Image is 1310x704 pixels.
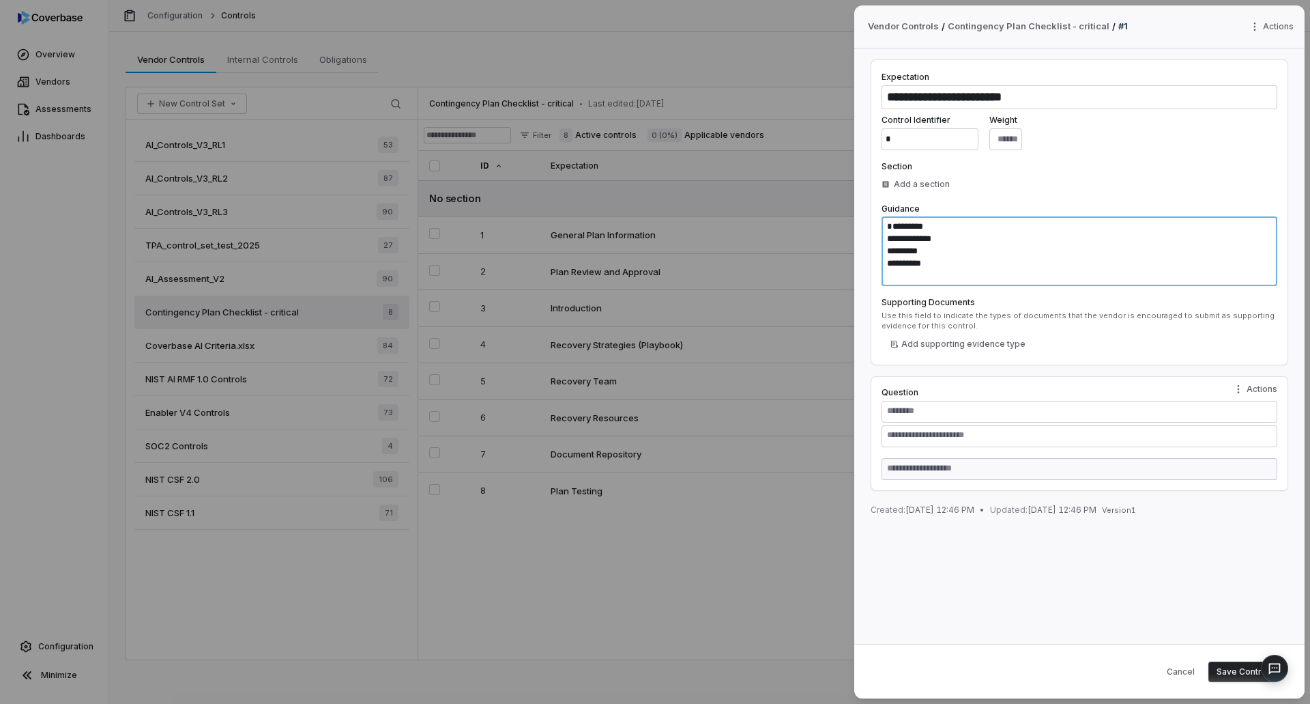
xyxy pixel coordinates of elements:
[882,297,1277,308] label: Supporting Documents
[948,20,1109,33] a: Contingency Plan Checklist - critical
[990,505,1096,516] span: [DATE] 12:46 PM
[882,179,950,190] div: Add a section
[1112,20,1116,33] p: /
[1245,16,1302,37] button: More actions
[871,505,905,515] span: Created:
[882,115,978,126] label: Control Identifier
[942,20,945,33] p: /
[989,115,1022,126] label: Weight
[882,72,929,82] label: Expectation
[1225,379,1285,399] button: Question actions
[882,387,1277,398] label: Question
[1208,662,1277,682] button: Save Control
[1118,20,1128,31] span: # 1
[882,311,1277,331] div: Use this field to indicate the types of documents that the vendor is encouraged to submit as supp...
[877,172,954,197] button: Add a section
[871,505,974,516] span: [DATE] 12:46 PM
[990,505,1028,515] span: Updated:
[882,203,920,214] label: Guidance
[980,505,985,516] span: •
[1102,505,1136,516] span: Version 1
[868,20,939,33] span: Vendor Controls
[882,161,1277,172] label: Section
[882,334,1034,354] button: Add supporting evidence type
[1159,662,1203,682] button: Cancel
